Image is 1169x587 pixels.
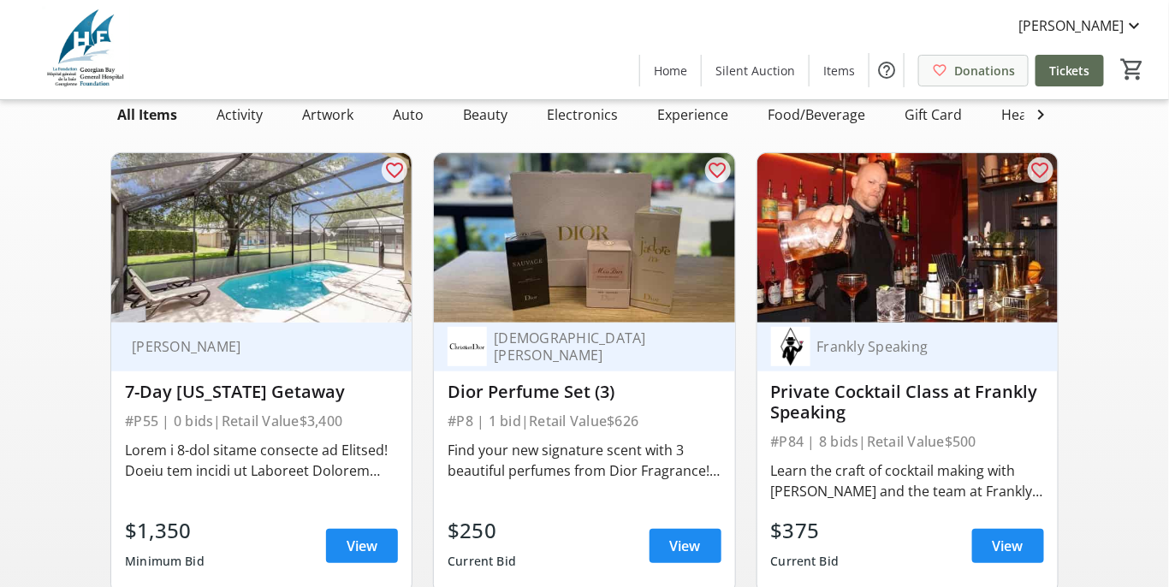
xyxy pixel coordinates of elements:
[448,515,516,546] div: $250
[954,62,1015,80] span: Donations
[384,160,405,181] mat-icon: favorite_outline
[125,515,205,546] div: $1,350
[487,329,700,364] div: [DEMOGRAPHIC_DATA][PERSON_NAME]
[771,515,840,546] div: $375
[295,98,360,132] div: Artwork
[125,382,398,402] div: 7-Day [US_STATE] Getaway
[771,546,840,577] div: Current Bid
[448,382,721,402] div: Dior Perfume Set (3)
[1049,62,1090,80] span: Tickets
[448,409,721,433] div: #P8 | 1 bid | Retail Value $626
[326,529,398,563] a: View
[757,153,1058,323] img: Private Cocktail Class at Frankly Speaking
[715,62,795,80] span: Silent Auction
[110,98,184,132] div: All Items
[210,98,270,132] div: Activity
[771,327,810,366] img: Frankly Speaking
[771,430,1044,454] div: #P84 | 8 bids | Retail Value $500
[434,153,734,323] img: Dior Perfume Set (3)
[448,440,721,481] div: Find your new signature scent with 3 beautiful perfumes from Dior Fragrance! Take home the '[PERS...
[810,55,869,86] a: Items
[456,98,514,132] div: Beauty
[823,62,855,80] span: Items
[650,529,721,563] a: View
[670,536,701,556] span: View
[972,529,1044,563] a: View
[448,327,487,366] img: Christian Dior
[1118,54,1148,85] button: Cart
[1005,12,1159,39] button: [PERSON_NAME]
[1035,55,1104,86] a: Tickets
[993,536,1024,556] span: View
[761,98,872,132] div: Food/Beverage
[869,53,904,87] button: Help
[640,55,701,86] a: Home
[654,62,687,80] span: Home
[125,338,377,355] div: [PERSON_NAME]
[347,536,377,556] span: View
[771,382,1044,423] div: Private Cocktail Class at Frankly Speaking
[386,98,430,132] div: Auto
[810,338,1024,355] div: Frankly Speaking
[918,55,1029,86] a: Donations
[540,98,625,132] div: Electronics
[1030,160,1051,181] mat-icon: favorite_outline
[125,440,398,481] div: Lorem i 8-dol sitame consecte ad Elitsed! Doeiu tem incidi ut Laboreet Dolorem Aliqua Enima Minim...
[448,546,516,577] div: Current Bid
[702,55,809,86] a: Silent Auction
[898,98,969,132] div: Gift Card
[994,98,1125,132] div: Health & Wellness
[125,546,205,577] div: Minimum Bid
[111,153,412,323] img: 7-Day Florida Getaway
[125,409,398,433] div: #P55 | 0 bids | Retail Value $3,400
[10,7,163,92] img: Georgian Bay General Hospital Foundation's Logo
[650,98,735,132] div: Experience
[771,460,1044,501] div: Learn the craft of cocktail making with [PERSON_NAME] and the team at Frankly Speaking! A private...
[1018,15,1124,36] span: [PERSON_NAME]
[708,160,728,181] mat-icon: favorite_outline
